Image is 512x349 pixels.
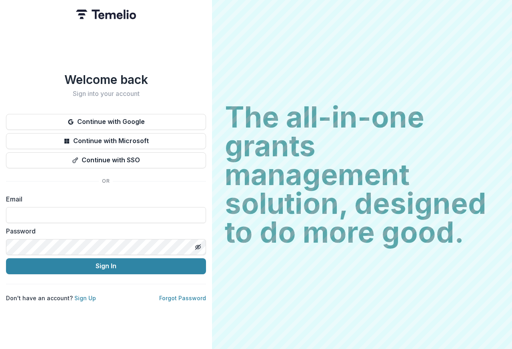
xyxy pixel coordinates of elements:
[6,152,206,168] button: Continue with SSO
[6,226,201,236] label: Password
[6,294,96,302] p: Don't have an account?
[6,194,201,204] label: Email
[6,258,206,274] button: Sign In
[6,72,206,87] h1: Welcome back
[74,295,96,301] a: Sign Up
[76,10,136,19] img: Temelio
[6,133,206,149] button: Continue with Microsoft
[159,295,206,301] a: Forgot Password
[6,114,206,130] button: Continue with Google
[192,241,204,253] button: Toggle password visibility
[6,90,206,98] h2: Sign into your account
